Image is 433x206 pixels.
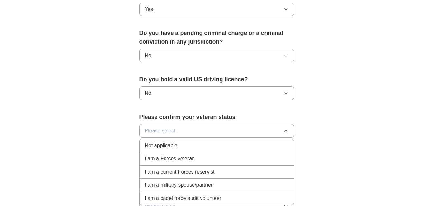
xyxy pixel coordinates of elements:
label: Do you hold a valid US driving licence? [139,75,294,84]
span: No [145,52,151,59]
button: Yes [139,3,294,16]
span: Yes [145,5,153,13]
span: Not applicable [145,142,177,149]
label: Do you have a pending criminal charge or a criminal conviction in any jurisdiction? [139,29,294,46]
span: I am a cadet force audit volunteer [145,194,221,202]
button: No [139,86,294,100]
button: No [139,49,294,62]
span: I am a military spouse/partner [145,181,213,189]
span: I am a current Forces reservist [145,168,215,176]
button: Please select... [139,124,294,138]
span: No [145,89,151,97]
label: Please confirm your veteran status [139,113,294,121]
span: I am a Forces veteran [145,155,195,163]
span: Please select... [145,127,180,135]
